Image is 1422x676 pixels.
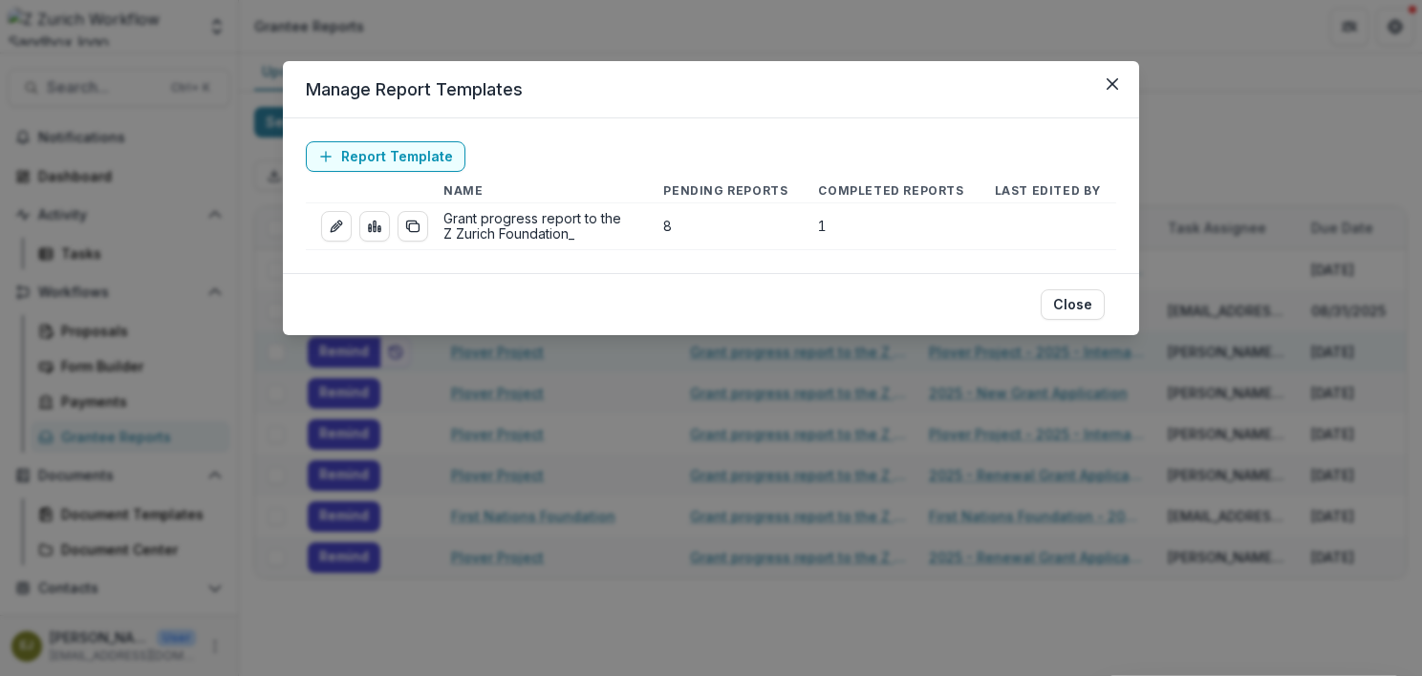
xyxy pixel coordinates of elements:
a: view-aggregated-responses [359,211,390,242]
td: 8 [648,203,803,250]
header: Manage Report Templates [283,61,1139,118]
button: Close [1041,289,1105,320]
th: Pending Reports [648,180,803,203]
a: Report Template [306,141,465,172]
button: Close [1097,69,1128,99]
th: Completed Reports [803,180,979,203]
td: Grant progress report to the Z Zurich Foundation_ [428,203,648,250]
th: Last Edited By [980,180,1116,203]
th: Name [428,180,648,203]
td: 1 [803,203,979,250]
button: duplicate-report-responses [398,211,428,242]
a: edit-report [321,211,352,242]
